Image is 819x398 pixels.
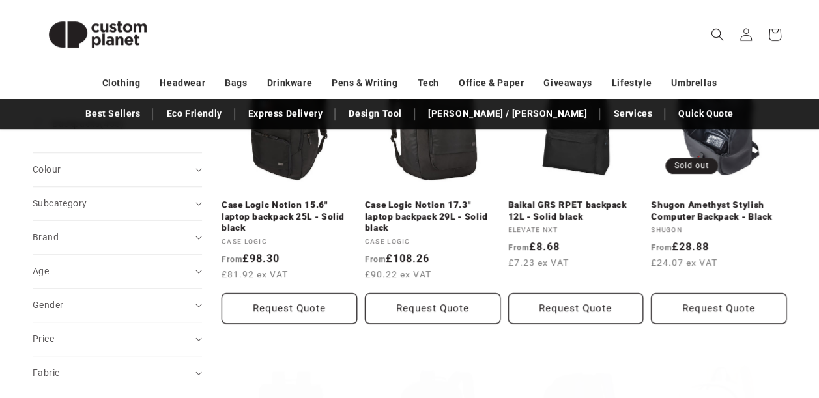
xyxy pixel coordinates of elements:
summary: Subcategory (0 selected) [33,187,202,220]
span: Colour [33,164,61,175]
a: Case Logic Notion 17.3" laptop backpack 29L - Solid black [365,199,500,234]
summary: Gender (0 selected) [33,289,202,322]
a: Office & Paper [459,72,524,94]
a: Headwear [160,72,205,94]
a: Clothing [102,72,141,94]
a: Express Delivery [242,102,330,125]
a: Design Tool [342,102,409,125]
summary: Brand (0 selected) [33,221,202,254]
span: Fabric [33,367,59,378]
a: Shugon Amethyst Stylish Computer Backpack - Black [651,199,786,222]
summary: Price [33,322,202,356]
summary: Fabric (0 selected) [33,356,202,390]
a: [PERSON_NAME] / [PERSON_NAME] [422,102,594,125]
span: Age [33,266,49,276]
span: Price [33,334,54,344]
a: Giveaways [543,72,592,94]
img: Custom Planet [33,5,163,64]
a: Bags [225,72,247,94]
a: Baikal GRS RPET backpack 12L - Solid black [508,199,644,222]
button: Request Quote [651,293,786,324]
a: Services [607,102,659,125]
a: Tech [417,72,438,94]
a: Eco Friendly [160,102,228,125]
a: Case Logic Notion 15.6" laptop backpack 25L - Solid black [222,199,357,234]
a: Pens & Writing [332,72,397,94]
button: Request Quote [508,293,644,324]
: Request Quote [365,293,500,324]
summary: Colour (0 selected) [33,153,202,186]
a: Umbrellas [671,72,717,94]
summary: Age (0 selected) [33,255,202,288]
: Request Quote [222,293,357,324]
a: Quick Quote [672,102,740,125]
summary: Search [703,20,732,49]
a: Best Sellers [79,102,147,125]
span: Subcategory [33,198,87,208]
a: Drinkware [267,72,312,94]
a: Lifestyle [612,72,652,94]
span: Gender [33,300,63,310]
span: Brand [33,232,59,242]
